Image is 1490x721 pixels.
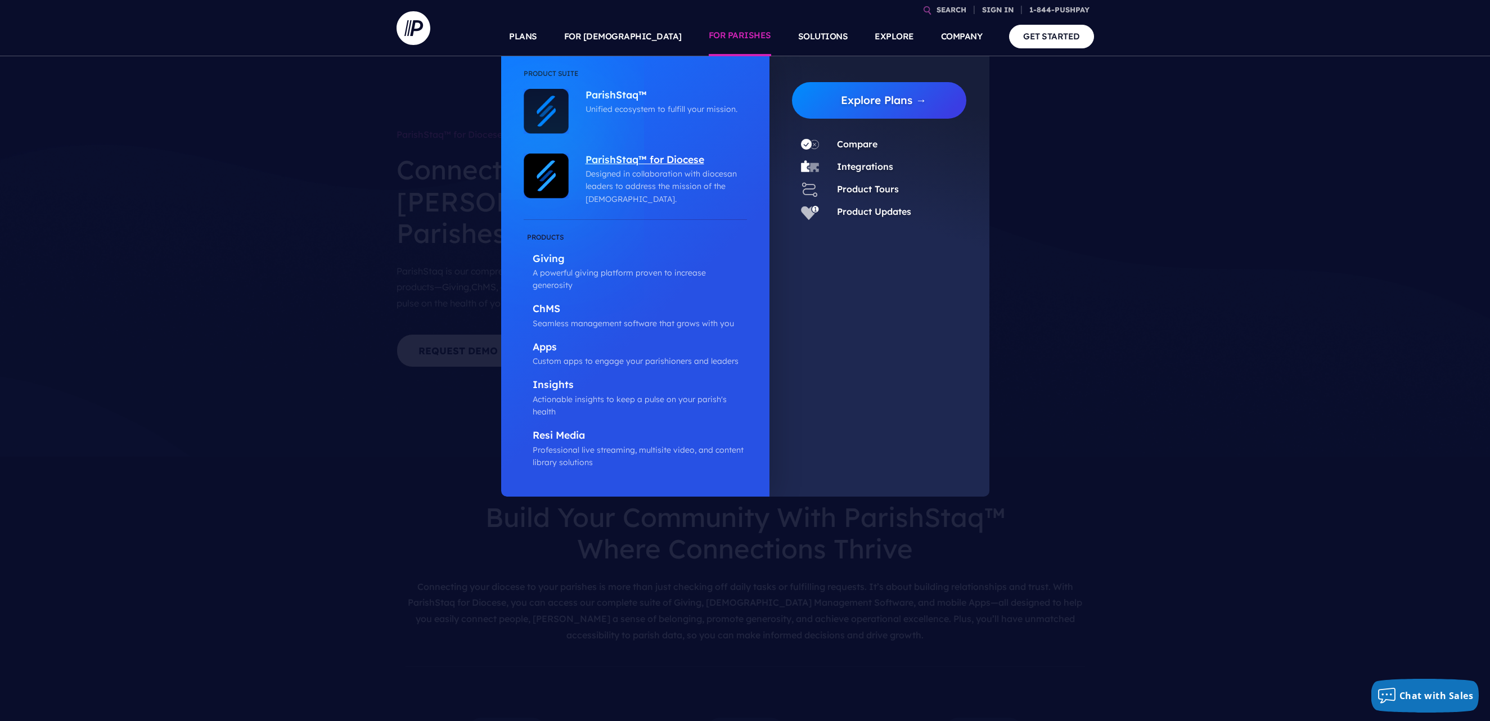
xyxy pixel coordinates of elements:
a: PLANS [509,17,537,56]
a: FOR [DEMOGRAPHIC_DATA] [564,17,682,56]
a: EXPLORE [875,17,914,56]
a: Product Updates [837,206,911,217]
a: COMPANY [941,17,983,56]
p: Custom apps to engage your parishioners and leaders [533,355,747,367]
li: Product Suite [524,67,747,89]
img: Compare - Icon [801,136,819,154]
a: ParishStaq™ for Diocese Designed in collaboration with diocesan leaders to address the mission of... [569,154,741,205]
a: Integrations - Icon [792,158,828,176]
p: Apps [533,341,747,355]
p: Actionable insights to keep a pulse on your parish's health [533,393,747,418]
a: Product Updates - Icon [792,203,828,221]
a: GET STARTED [1009,25,1094,48]
p: Resi Media [533,429,747,443]
a: FOR PARISHES [709,17,771,56]
p: ChMS [533,303,747,317]
a: Apps Custom apps to engage your parishioners and leaders [524,341,747,368]
img: ParishStaq™ for Diocese - Icon [524,154,569,199]
a: Compare [837,138,877,150]
p: Unified ecosystem to fulfill your mission. [586,103,741,115]
p: Professional live streaming, multisite video, and content library solutions [533,444,747,469]
a: SOLUTIONS [798,17,848,56]
a: Giving A powerful giving platform proven to increase generosity [524,231,747,292]
a: Product Tours - Icon [792,181,828,199]
img: Product Tours - Icon [801,181,819,199]
p: Seamless management software that grows with you [533,317,747,330]
p: ParishStaq™ [586,89,741,103]
p: Giving [533,253,747,267]
a: Compare - Icon [792,136,828,154]
img: ParishStaq™ - Icon [524,89,569,134]
p: Designed in collaboration with diocesan leaders to address the mission of the [DEMOGRAPHIC_DATA]. [586,168,741,205]
p: ParishStaq™ for Diocese [586,154,741,168]
p: A powerful giving platform proven to increase generosity [533,267,747,292]
a: Resi Media Professional live streaming, multisite video, and content library solutions [524,429,747,468]
button: Chat with Sales [1371,679,1479,713]
a: ChMS Seamless management software that grows with you [524,303,747,330]
a: Integrations [837,161,893,172]
p: Insights [533,378,747,393]
a: Explore Plans → [801,82,967,119]
a: ParishStaq™ Unified ecosystem to fulfill your mission. [569,89,741,116]
a: Product Tours [837,183,899,195]
a: Insights Actionable insights to keep a pulse on your parish's health [524,378,747,418]
img: Product Updates - Icon [801,203,819,221]
img: Integrations - Icon [801,158,819,176]
span: Chat with Sales [1399,690,1474,702]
